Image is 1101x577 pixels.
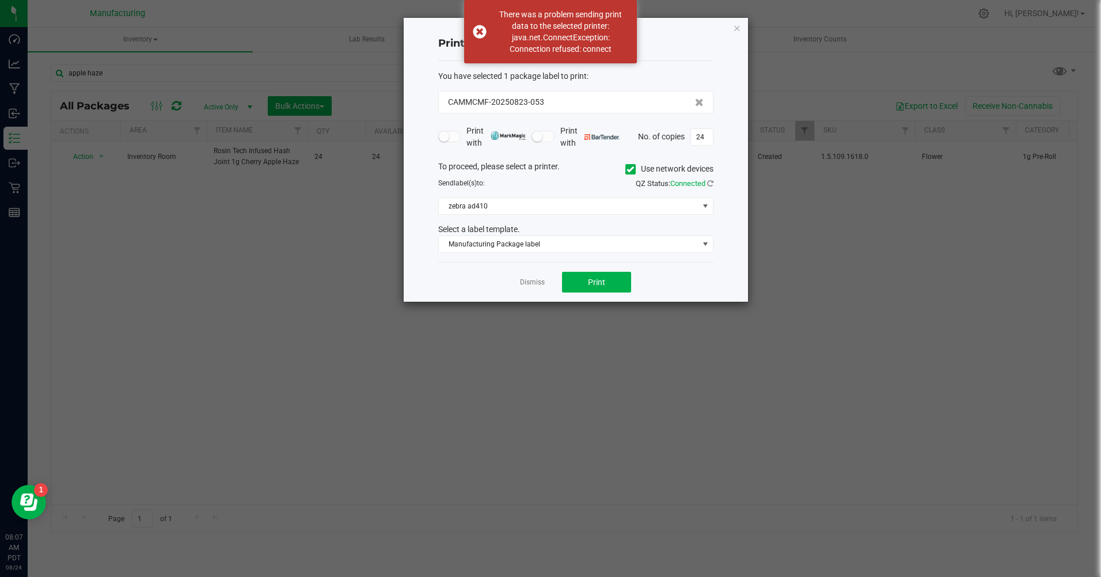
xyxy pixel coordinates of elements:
span: Print with [466,125,526,149]
label: Use network devices [625,163,713,175]
a: Dismiss [520,278,545,287]
div: : [438,70,713,82]
span: zebra ad410 [439,198,698,214]
span: QZ Status: [636,179,713,188]
span: You have selected 1 package label to print [438,71,587,81]
span: label(s) [454,179,477,187]
button: Print [562,272,631,293]
div: Select a label template. [430,223,722,236]
span: Connected [670,179,705,188]
span: No. of copies [638,131,685,141]
img: bartender.png [584,134,620,140]
span: Print with [560,125,620,149]
iframe: Resource center unread badge [34,483,48,497]
span: Print [588,278,605,287]
iframe: Resource center [12,485,46,519]
div: There was a problem sending print data to the selected printer: java.net.ConnectException: Connec... [493,9,628,55]
span: Send to: [438,179,485,187]
h4: Print package label [438,36,713,51]
span: CAMMCMF-20250823-053 [448,96,544,108]
div: To proceed, please select a printer. [430,161,722,178]
img: mark_magic_cybra.png [491,131,526,140]
span: Manufacturing Package label [439,236,698,252]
